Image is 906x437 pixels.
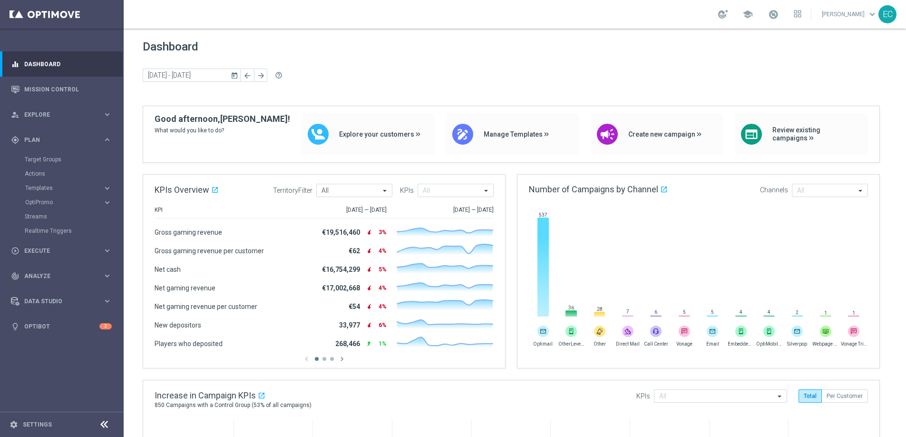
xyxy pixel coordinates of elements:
[10,298,112,305] button: Data Studio keyboard_arrow_right
[10,323,112,330] button: lightbulb Optibot 2
[25,167,123,181] div: Actions
[103,184,112,193] i: keyboard_arrow_right
[25,170,99,178] a: Actions
[24,112,103,118] span: Explore
[10,247,112,255] button: play_circle_outline Execute keyboard_arrow_right
[99,323,112,329] div: 2
[10,272,112,280] button: track_changes Analyze keyboard_arrow_right
[23,422,52,427] a: Settings
[24,51,112,77] a: Dashboard
[25,199,103,205] div: OptiPromo
[10,420,18,429] i: settings
[11,136,19,144] i: gps_fixed
[11,77,112,102] div: Mission Control
[25,152,123,167] div: Target Groups
[11,110,103,119] div: Explore
[10,136,112,144] button: gps_fixed Plan keyboard_arrow_right
[25,199,93,205] span: OptiPromo
[25,227,99,235] a: Realtime Triggers
[24,314,99,339] a: Optibot
[24,137,103,143] span: Plan
[742,9,753,20] span: school
[25,224,123,238] div: Realtime Triggers
[11,314,112,339] div: Optibot
[11,297,103,306] div: Data Studio
[10,60,112,68] button: equalizer Dashboard
[103,198,112,207] i: keyboard_arrow_right
[11,247,19,255] i: play_circle_outline
[25,156,99,163] a: Target Groups
[11,110,19,119] i: person_search
[25,185,103,191] div: Templates
[25,199,112,206] button: OptiPromo keyboard_arrow_right
[867,9,877,20] span: keyboard_arrow_down
[878,5,896,23] div: EC
[25,195,123,209] div: OptiPromo
[25,213,99,220] a: Streams
[821,7,878,21] a: [PERSON_NAME]keyboard_arrow_down
[103,297,112,306] i: keyboard_arrow_right
[11,60,19,69] i: equalizer
[11,272,103,280] div: Analyze
[11,51,112,77] div: Dashboard
[103,246,112,255] i: keyboard_arrow_right
[11,247,103,255] div: Execute
[11,272,19,280] i: track_changes
[25,181,123,195] div: Templates
[24,273,103,279] span: Analyze
[25,209,123,224] div: Streams
[11,322,19,331] i: lightbulb
[103,135,112,144] i: keyboard_arrow_right
[10,86,112,93] button: Mission Control
[103,271,112,280] i: keyboard_arrow_right
[25,184,112,192] button: Templates keyboard_arrow_right
[11,136,103,144] div: Plan
[10,111,112,119] button: person_search Explore keyboard_arrow_right
[24,298,103,304] span: Data Studio
[25,185,93,191] span: Templates
[24,248,103,254] span: Execute
[24,77,112,102] a: Mission Control
[103,110,112,119] i: keyboard_arrow_right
